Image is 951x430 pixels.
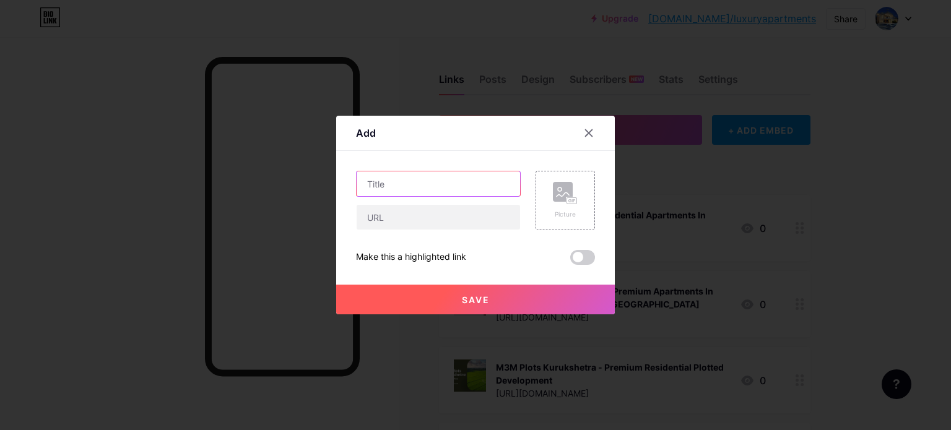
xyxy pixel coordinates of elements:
div: Make this a highlighted link [356,250,466,265]
button: Save [336,285,615,314]
span: Save [462,295,490,305]
div: Picture [553,210,578,219]
input: Title [357,171,520,196]
div: Add [356,126,376,140]
input: URL [357,205,520,230]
